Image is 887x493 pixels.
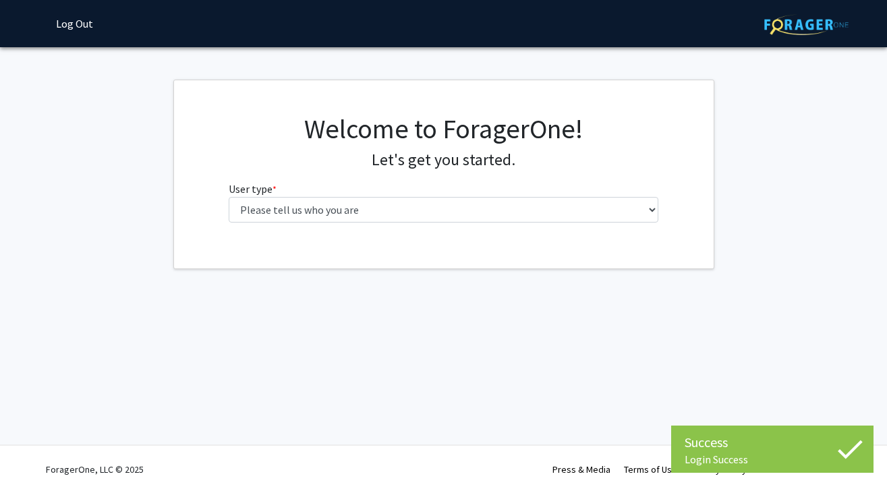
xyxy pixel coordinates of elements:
div: Success [685,432,860,453]
label: User type [229,181,277,197]
div: Login Success [685,453,860,466]
a: Terms of Use [624,463,677,475]
a: Press & Media [552,463,610,475]
img: ForagerOne Logo [764,14,849,35]
h1: Welcome to ForagerOne! [229,113,658,145]
h4: Let's get you started. [229,150,658,170]
div: ForagerOne, LLC © 2025 [46,446,144,493]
